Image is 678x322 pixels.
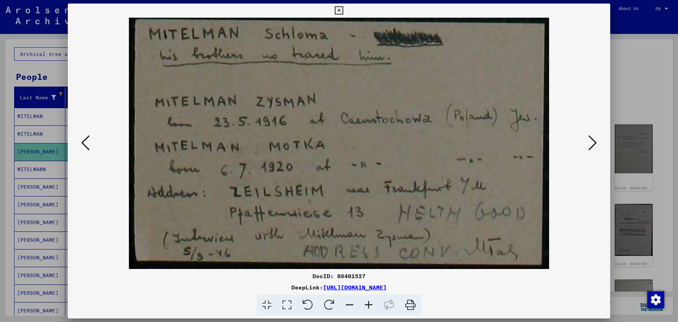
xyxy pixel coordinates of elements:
div: DocID: 86401527 [68,272,610,280]
div: DeepLink: [68,283,610,292]
a: [URL][DOMAIN_NAME] [323,284,387,291]
img: 001.jpg [92,18,586,269]
img: Change consent [647,291,664,308]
